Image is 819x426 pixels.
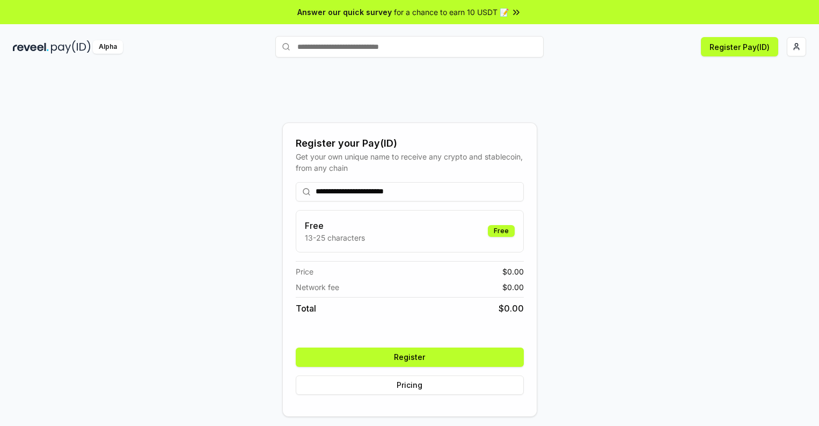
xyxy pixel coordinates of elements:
[296,302,316,315] span: Total
[394,6,509,18] span: for a chance to earn 10 USDT 📝
[296,281,339,293] span: Network fee
[93,40,123,54] div: Alpha
[13,40,49,54] img: reveel_dark
[305,219,365,232] h3: Free
[296,136,524,151] div: Register your Pay(ID)
[499,302,524,315] span: $ 0.00
[296,266,313,277] span: Price
[305,232,365,243] p: 13-25 characters
[296,376,524,395] button: Pricing
[51,40,91,54] img: pay_id
[296,348,524,367] button: Register
[502,281,524,293] span: $ 0.00
[296,151,524,174] div: Get your own unique name to receive any crypto and stablecoin, from any chain
[297,6,392,18] span: Answer our quick survey
[701,37,778,56] button: Register Pay(ID)
[502,266,524,277] span: $ 0.00
[488,225,515,237] div: Free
